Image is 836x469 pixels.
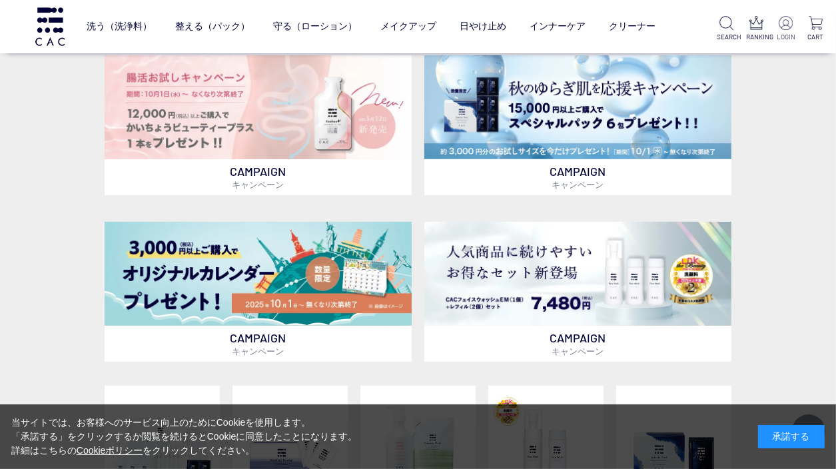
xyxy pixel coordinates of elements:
a: クリーナー [609,10,655,43]
span: キャンペーン [232,346,284,356]
a: Cookieポリシー [77,445,143,456]
a: スペシャルパックお試しプレゼント スペシャルパックお試しプレゼント CAMPAIGNキャンペーン [424,55,731,195]
span: キャンペーン [232,179,284,190]
a: SEARCH [717,16,736,42]
img: スペシャルパックお試しプレゼント [424,55,731,159]
a: 守る（ローション） [273,10,357,43]
img: フェイスウォッシュ＋レフィル2個セット [424,222,731,326]
a: カレンダープレゼント カレンダープレゼント CAMPAIGNキャンペーン [105,222,412,362]
a: 日やけ止め [460,10,506,43]
a: 洗う（洗浄料） [87,10,152,43]
p: SEARCH [717,32,736,42]
a: LOGIN [776,16,795,42]
a: インナーケア [530,10,586,43]
a: メイクアップ [380,10,436,43]
p: LOGIN [776,32,795,42]
a: 腸活お試しキャンペーン 腸活お試しキャンペーン CAMPAIGNキャンペーン [105,55,412,195]
div: 当サイトでは、お客様へのサービス向上のためにCookieを使用します。 「承諾する」をクリックするか閲覧を続けるとCookieに同意したことになります。 詳細はこちらの をクリックしてください。 [11,416,358,458]
p: CAMPAIGN [424,326,731,362]
p: CAMPAIGN [105,159,412,195]
a: CART [806,16,825,42]
img: カレンダープレゼント [105,222,412,326]
div: 承諾する [758,425,825,448]
a: 整える（パック） [175,10,250,43]
p: CAMPAIGN [424,159,731,195]
img: logo [33,7,67,45]
p: CART [806,32,825,42]
span: キャンペーン [552,179,604,190]
img: 腸活お試しキャンペーン [105,55,412,159]
span: キャンペーン [552,346,604,356]
p: CAMPAIGN [105,326,412,362]
a: フェイスウォッシュ＋レフィル2個セット フェイスウォッシュ＋レフィル2個セット CAMPAIGNキャンペーン [424,222,731,362]
p: RANKING [747,32,766,42]
a: RANKING [747,16,766,42]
